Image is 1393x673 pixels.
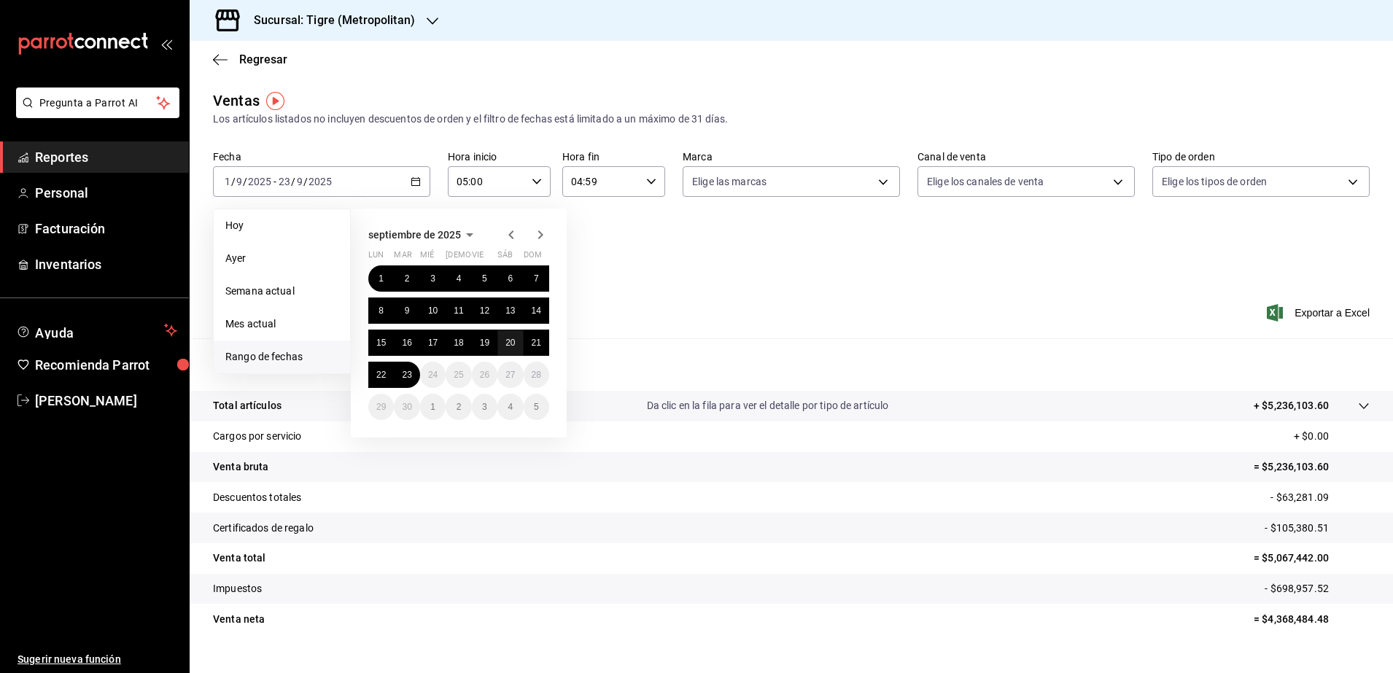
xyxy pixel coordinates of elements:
[213,90,260,112] div: Ventas
[379,273,384,284] abbr: 1 de septiembre de 2025
[273,176,276,187] span: -
[420,297,446,324] button: 10 de septiembre de 2025
[927,174,1044,189] span: Elige los canales de venta
[428,338,438,348] abbr: 17 de septiembre de 2025
[213,459,268,475] p: Venta bruta
[1265,521,1370,536] p: - $105,380.51
[291,176,295,187] span: /
[472,362,497,388] button: 26 de septiembre de 2025
[420,250,434,265] abbr: miércoles
[1254,398,1329,413] p: + $5,236,103.60
[35,391,177,411] span: [PERSON_NAME]
[368,394,394,420] button: 29 de septiembre de 2025
[376,402,386,412] abbr: 29 de septiembre de 2025
[430,273,435,284] abbr: 3 de septiembre de 2025
[497,394,523,420] button: 4 de octubre de 2025
[405,273,410,284] abbr: 2 de septiembre de 2025
[368,362,394,388] button: 22 de septiembre de 2025
[448,152,551,162] label: Hora inicio
[368,250,384,265] abbr: lunes
[405,306,410,316] abbr: 9 de septiembre de 2025
[10,106,179,121] a: Pregunta a Parrot AI
[394,265,419,292] button: 2 de septiembre de 2025
[532,306,541,316] abbr: 14 de septiembre de 2025
[242,12,415,29] h3: Sucursal: Tigre (Metropolitan)
[376,338,386,348] abbr: 15 de septiembre de 2025
[454,306,463,316] abbr: 11 de septiembre de 2025
[497,297,523,324] button: 13 de septiembre de 2025
[368,226,478,244] button: septiembre de 2025
[243,176,247,187] span: /
[497,330,523,356] button: 20 de septiembre de 2025
[482,402,487,412] abbr: 3 de octubre de 2025
[420,265,446,292] button: 3 de septiembre de 2025
[394,330,419,356] button: 16 de septiembre de 2025
[213,112,1370,127] div: Los artículos listados no incluyen descuentos de orden y el filtro de fechas está limitado a un m...
[1270,490,1370,505] p: - $63,281.09
[497,250,513,265] abbr: sábado
[402,370,411,380] abbr: 23 de septiembre de 2025
[394,362,419,388] button: 23 de septiembre de 2025
[239,52,287,66] span: Regresar
[35,355,177,375] span: Recomienda Parrot
[692,174,767,189] span: Elige las marcas
[368,330,394,356] button: 15 de septiembre de 2025
[225,284,338,299] span: Semana actual
[524,330,549,356] button: 21 de septiembre de 2025
[213,551,265,566] p: Venta total
[18,652,177,667] span: Sugerir nueva función
[236,176,243,187] input: --
[213,612,265,627] p: Venta neta
[266,92,284,110] img: Tooltip marker
[446,394,471,420] button: 2 de octubre de 2025
[35,147,177,167] span: Reportes
[505,370,515,380] abbr: 27 de septiembre de 2025
[472,265,497,292] button: 5 de septiembre de 2025
[446,330,471,356] button: 18 de septiembre de 2025
[16,87,179,118] button: Pregunta a Parrot AI
[231,176,236,187] span: /
[472,297,497,324] button: 12 de septiembre de 2025
[420,394,446,420] button: 1 de octubre de 2025
[457,273,462,284] abbr: 4 de septiembre de 2025
[524,394,549,420] button: 5 de octubre de 2025
[278,176,291,187] input: --
[35,254,177,274] span: Inventarios
[508,273,513,284] abbr: 6 de septiembre de 2025
[505,338,515,348] abbr: 20 de septiembre de 2025
[420,362,446,388] button: 24 de septiembre de 2025
[1152,152,1370,162] label: Tipo de orden
[480,338,489,348] abbr: 19 de septiembre de 2025
[160,38,172,50] button: open_drawer_menu
[505,306,515,316] abbr: 13 de septiembre de 2025
[562,152,665,162] label: Hora fin
[446,297,471,324] button: 11 de septiembre de 2025
[308,176,333,187] input: ----
[428,370,438,380] abbr: 24 de septiembre de 2025
[454,338,463,348] abbr: 18 de septiembre de 2025
[225,316,338,332] span: Mes actual
[35,183,177,203] span: Personal
[1254,459,1370,475] p: = $5,236,103.60
[296,176,303,187] input: --
[454,370,463,380] abbr: 25 de septiembre de 2025
[213,152,430,162] label: Fecha
[402,402,411,412] abbr: 30 de septiembre de 2025
[446,362,471,388] button: 25 de septiembre de 2025
[376,370,386,380] abbr: 22 de septiembre de 2025
[1254,551,1370,566] p: = $5,067,442.00
[524,250,542,265] abbr: domingo
[303,176,308,187] span: /
[446,250,532,265] abbr: jueves
[508,402,513,412] abbr: 4 de octubre de 2025
[213,581,262,596] p: Impuestos
[368,229,461,241] span: septiembre de 2025
[402,338,411,348] abbr: 16 de septiembre de 2025
[213,356,1370,373] p: Resumen
[247,176,272,187] input: ----
[1270,304,1370,322] span: Exportar a Excel
[35,322,158,339] span: Ayuda
[647,398,889,413] p: Da clic en la fila para ver el detalle por tipo de artículo
[524,362,549,388] button: 28 de septiembre de 2025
